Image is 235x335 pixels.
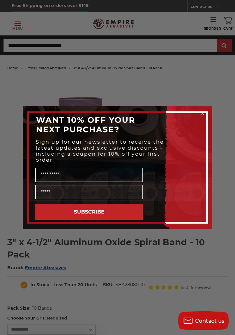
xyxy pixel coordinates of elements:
[200,110,206,117] button: Close dialog
[35,204,143,220] button: SUBSCRIBE
[178,311,229,330] button: Contact us
[195,318,225,324] span: Contact us
[36,115,135,134] span: WANT 10% OFF YOUR NEXT PURCHASE?
[35,185,143,199] input: Email
[36,139,164,163] span: Sign up for our newsletter to receive the latest updates and exclusive discounts - including a co...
